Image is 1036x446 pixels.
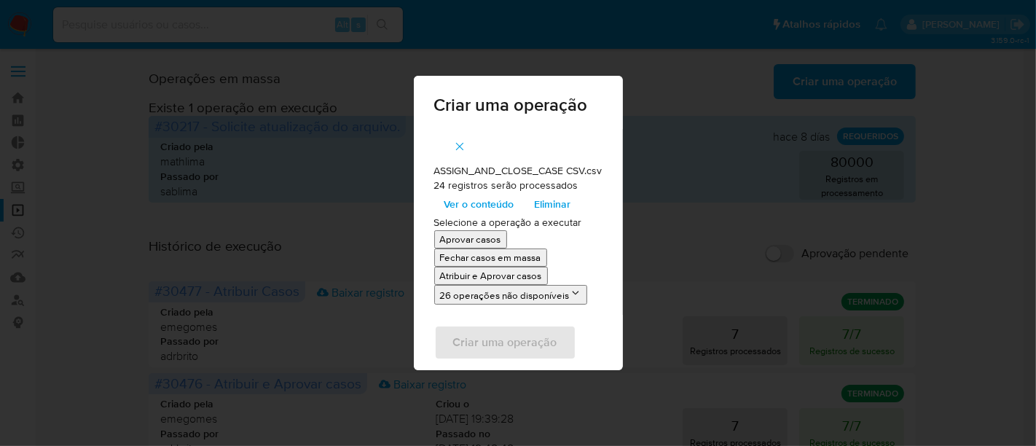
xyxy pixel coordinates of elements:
p: Fechar casos em massa [440,251,541,265]
p: Selecione a operação a executar [434,216,603,230]
button: Atribuir e Aprovar casos [434,267,548,285]
p: Aprovar casos [440,232,501,246]
p: 24 registros serão processados [434,179,603,193]
button: Fechar casos em massa [434,249,547,267]
button: Eliminar [525,192,581,216]
span: Criar uma operação [434,96,603,114]
button: 26 operações não disponíveis [434,285,587,305]
p: Atribuir e Aprovar casos [440,269,542,283]
span: Ver o conteúdo [444,194,514,214]
button: Aprovar casos [434,230,507,249]
button: Ver o conteúdo [434,192,525,216]
p: ASSIGN_AND_CLOSE_CASE CSV.csv [434,164,603,179]
span: Eliminar [535,194,571,214]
